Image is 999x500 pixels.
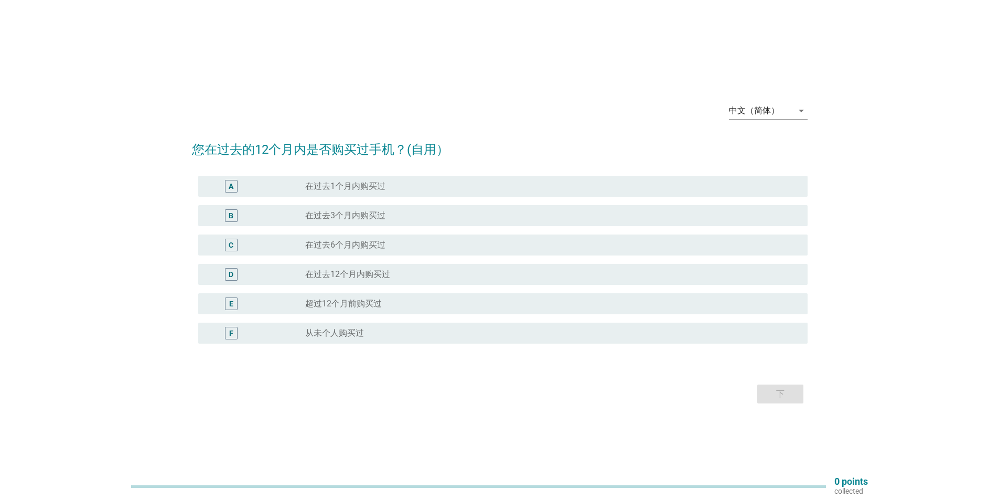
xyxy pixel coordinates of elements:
div: E [229,298,233,309]
i: arrow_drop_down [795,104,808,117]
div: F [229,327,233,338]
p: 0 points [834,477,868,486]
h2: 您在过去的12个月内是否购买过手机？(自用） [192,130,808,159]
div: 中文（简体） [729,106,779,115]
div: C [229,239,233,250]
label: 在过去12个月内购买过 [305,269,390,280]
label: 超过12个月前购买过 [305,299,382,309]
p: collected [834,486,868,496]
label: 在过去3个月内购买过 [305,210,385,221]
div: B [229,210,233,221]
label: 在过去1个月内购买过 [305,181,385,192]
div: D [229,269,233,280]
label: 在过去6个月内购买过 [305,240,385,250]
label: 从未个人购买过 [305,328,364,338]
div: A [229,180,233,192]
